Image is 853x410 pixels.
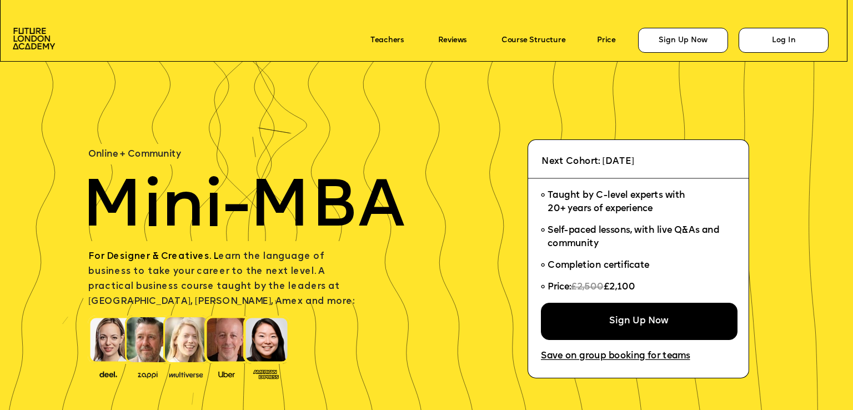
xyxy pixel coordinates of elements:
[131,369,164,378] img: image-b2f1584c-cbf7-4a77-bbe0-f56ae6ee31f2.png
[370,36,404,44] a: Teachers
[541,352,690,362] a: Save on group booking for teams
[548,283,571,292] span: Price:
[501,36,566,44] a: Course Structure
[92,368,125,379] img: image-388f4489-9820-4c53-9b08-f7df0b8d4ae2.png
[88,252,218,261] span: For Designer & Creatives. L
[548,226,722,249] span: Self-paced lessons, with live Q&As and community
[88,150,181,159] span: Online + Community
[597,36,615,44] a: Price
[548,261,649,271] span: Completion certificate
[603,283,635,292] span: £2,100
[210,369,243,378] img: image-99cff0b2-a396-4aab-8550-cf4071da2cb9.png
[82,176,405,242] span: Mini-MBA
[548,191,685,214] span: Taught by C-level experts with 20+ years of experience
[571,283,604,292] span: £2,500
[166,368,206,379] img: image-b7d05013-d886-4065-8d38-3eca2af40620.png
[438,36,466,44] a: Reviews
[541,157,634,167] span: Next Cohort: [DATE]
[88,252,354,306] span: earn the language of business to take your career to the next level. A practical business course ...
[249,367,283,380] img: image-93eab660-639c-4de6-957c-4ae039a0235a.png
[13,28,56,49] img: image-aac980e9-41de-4c2d-a048-f29dd30a0068.png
